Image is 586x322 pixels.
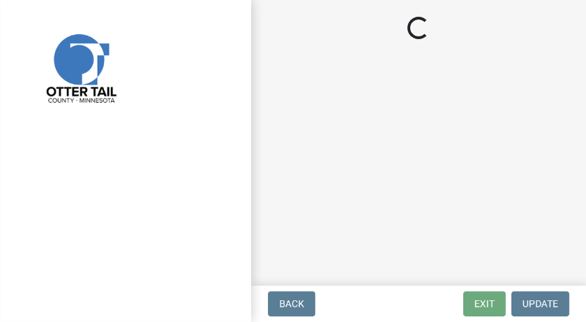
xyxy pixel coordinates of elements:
button: Back [268,291,315,316]
img: Otter Tail County, Minnesota [28,15,133,119]
span: Update [523,298,558,309]
button: Exit [463,291,506,316]
button: Update [511,291,569,316]
span: Back [279,298,304,309]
